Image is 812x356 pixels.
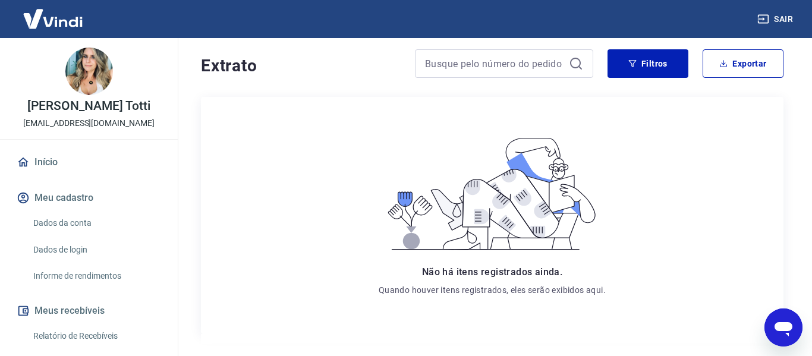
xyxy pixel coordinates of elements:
p: Quando houver itens registrados, eles serão exibidos aqui. [379,284,606,296]
a: Relatório de Recebíveis [29,324,163,348]
p: [EMAIL_ADDRESS][DOMAIN_NAME] [23,117,155,130]
p: [PERSON_NAME] Totti [27,100,150,112]
img: 9f9ca6b5-f754-4691-912c-67f12a62de90.jpeg [65,48,113,95]
a: Dados de login [29,238,163,262]
button: Filtros [608,49,688,78]
a: Dados da conta [29,211,163,235]
img: Vindi [14,1,92,37]
input: Busque pelo número do pedido [425,55,564,73]
a: Início [14,149,163,175]
a: Informe de rendimentos [29,264,163,288]
iframe: Botão para abrir a janela de mensagens [764,308,802,346]
button: Meu cadastro [14,185,163,211]
button: Sair [755,8,798,30]
button: Meus recebíveis [14,298,163,324]
button: Exportar [703,49,783,78]
span: Não há itens registrados ainda. [422,266,562,278]
h4: Extrato [201,54,401,78]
